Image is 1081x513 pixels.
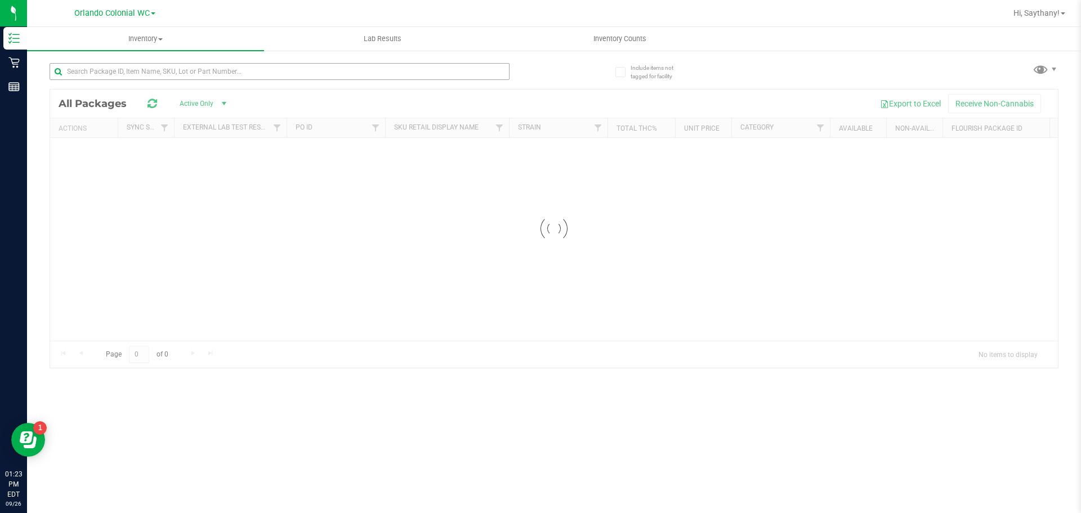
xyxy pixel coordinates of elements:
span: Hi, Saythany! [1013,8,1060,17]
a: Inventory Counts [501,27,738,51]
p: 01:23 PM EDT [5,469,22,499]
span: Include items not tagged for facility [631,64,687,81]
iframe: Resource center [11,423,45,457]
inline-svg: Retail [8,57,20,68]
span: Inventory Counts [578,34,662,44]
span: Lab Results [349,34,417,44]
span: Inventory [27,34,264,44]
a: Inventory [27,27,264,51]
p: 09/26 [5,499,22,508]
span: Orlando Colonial WC [74,8,150,18]
a: Lab Results [264,27,501,51]
iframe: Resource center unread badge [33,421,47,435]
inline-svg: Inventory [8,33,20,44]
inline-svg: Reports [8,81,20,92]
input: Search Package ID, Item Name, SKU, Lot or Part Number... [50,63,510,80]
